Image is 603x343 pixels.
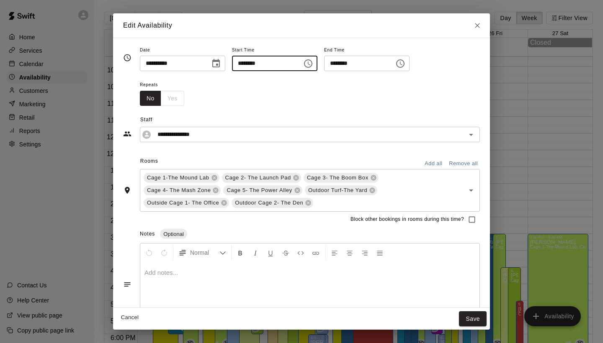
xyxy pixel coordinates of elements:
[300,55,317,72] button: Choose time, selected time is 2:00 PM
[140,231,155,237] span: Notes
[144,173,219,183] div: Cage 1-The Mound Lab
[144,199,222,207] span: Outside Cage 1- The Office
[459,311,487,327] button: Save
[233,245,247,260] button: Format Bold
[278,245,293,260] button: Format Strikethrough
[222,174,294,182] span: Cage 2- The Launch Pad
[373,245,387,260] button: Justify Align
[309,245,323,260] button: Insert Link
[140,113,480,127] span: Staff
[140,91,184,106] div: outlined button group
[420,157,447,170] button: Add all
[140,79,191,91] span: Repeats
[208,55,224,72] button: Choose date, selected date is Sep 21, 2025
[140,91,161,106] button: No
[305,185,377,195] div: Outdoor Turf-The Yard
[304,173,379,183] div: Cage 3- The Boom Box
[123,186,131,195] svg: Rooms
[123,54,131,62] svg: Timing
[465,184,477,196] button: Open
[232,198,313,208] div: Outdoor Cage 2- The Den
[304,174,372,182] span: Cage 3- The Boom Box
[190,248,219,257] span: Normal
[327,245,342,260] button: Left Align
[223,186,295,195] span: Cage 5- The Power Alley
[123,20,172,31] h6: Edit Availability
[248,245,263,260] button: Format Italics
[223,185,302,195] div: Cage 5- The Power Alley
[160,231,187,237] span: Optional
[350,215,464,224] span: Block other bookings in rooms during this time?
[392,55,409,72] button: Choose time, selected time is 6:00 PM
[157,245,171,260] button: Redo
[144,185,221,195] div: Cage 4- The Mash Zone
[140,158,158,164] span: Rooms
[232,45,317,56] span: Start Time
[324,45,410,56] span: End Time
[263,245,278,260] button: Format Underline
[144,198,229,208] div: Outside Cage 1- The Office
[305,186,371,195] span: Outdoor Turf-The Yard
[222,173,301,183] div: Cage 2- The Launch Pad
[123,130,131,138] svg: Staff
[144,174,213,182] span: Cage 1-The Mound Lab
[470,18,485,33] button: Close
[144,186,214,195] span: Cage 4- The Mash Zone
[343,245,357,260] button: Center Align
[116,311,143,324] button: Cancel
[358,245,372,260] button: Right Align
[447,157,480,170] button: Remove all
[465,129,477,141] button: Open
[232,199,307,207] span: Outdoor Cage 2- The Den
[294,245,308,260] button: Insert Code
[140,45,225,56] span: Date
[175,245,229,260] button: Formatting Options
[142,245,156,260] button: Undo
[123,280,131,289] svg: Notes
